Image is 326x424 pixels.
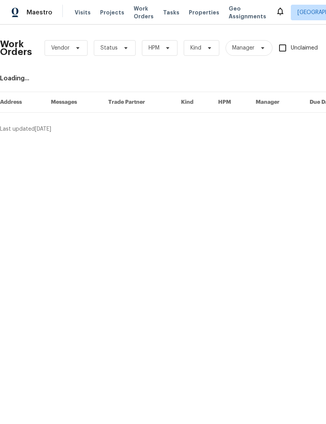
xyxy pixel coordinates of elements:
span: Tasks [163,10,179,15]
span: Maestro [27,9,52,16]
span: Unclaimed [291,44,318,52]
th: Messages [45,92,102,113]
span: Kind [190,44,201,52]
span: Properties [189,9,219,16]
span: Visits [75,9,91,16]
span: Vendor [51,44,70,52]
th: HPM [212,92,249,113]
span: Work Orders [134,5,154,20]
span: Geo Assignments [229,5,266,20]
th: Manager [249,92,303,113]
th: Kind [175,92,212,113]
span: Projects [100,9,124,16]
th: Trade Partner [102,92,175,113]
span: [DATE] [35,126,51,132]
span: Manager [232,44,254,52]
span: Status [100,44,118,52]
span: HPM [149,44,159,52]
